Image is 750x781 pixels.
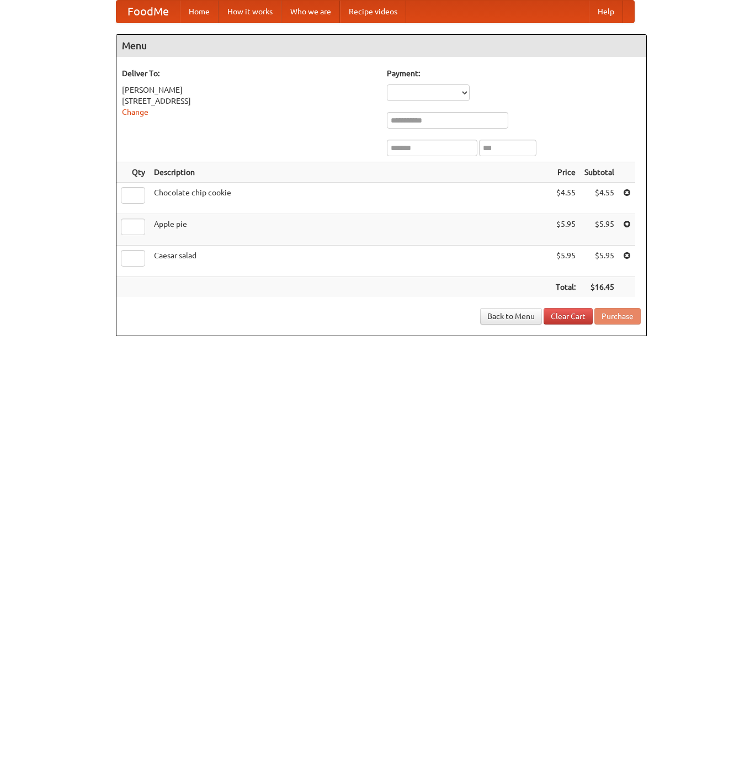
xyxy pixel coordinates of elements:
[580,214,619,246] td: $5.95
[551,246,580,277] td: $5.95
[551,162,580,183] th: Price
[480,308,542,325] a: Back to Menu
[580,162,619,183] th: Subtotal
[580,246,619,277] td: $5.95
[116,35,646,57] h4: Menu
[150,183,551,214] td: Chocolate chip cookie
[551,277,580,297] th: Total:
[150,246,551,277] td: Caesar salad
[150,214,551,246] td: Apple pie
[387,68,641,79] h5: Payment:
[589,1,623,23] a: Help
[219,1,281,23] a: How it works
[580,277,619,297] th: $16.45
[180,1,219,23] a: Home
[580,183,619,214] td: $4.55
[551,214,580,246] td: $5.95
[122,68,376,79] h5: Deliver To:
[150,162,551,183] th: Description
[122,95,376,107] div: [STREET_ADDRESS]
[116,1,180,23] a: FoodMe
[281,1,340,23] a: Who we are
[594,308,641,325] button: Purchase
[122,84,376,95] div: [PERSON_NAME]
[116,162,150,183] th: Qty
[544,308,593,325] a: Clear Cart
[340,1,406,23] a: Recipe videos
[122,108,148,116] a: Change
[551,183,580,214] td: $4.55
